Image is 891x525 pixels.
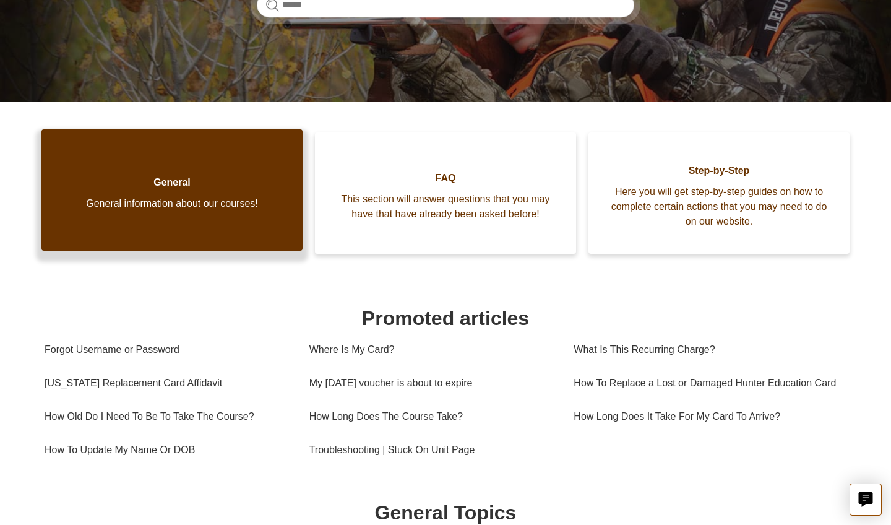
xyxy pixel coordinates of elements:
a: How To Update My Name Or DOB [45,433,291,467]
a: How Long Does The Course Take? [309,400,556,433]
span: General information about our courses! [60,196,284,211]
span: General [60,175,284,190]
a: [US_STATE] Replacement Card Affidavit [45,367,291,400]
a: My [DATE] voucher is about to expire [309,367,556,400]
a: How To Replace a Lost or Damaged Hunter Education Card [574,367,838,400]
a: Where Is My Card? [309,333,556,367]
a: FAQ This section will answer questions that you may have that have already been asked before! [315,132,576,254]
a: Troubleshooting | Stuck On Unit Page [309,433,556,467]
a: How Old Do I Need To Be To Take The Course? [45,400,291,433]
a: Forgot Username or Password [45,333,291,367]
span: This section will answer questions that you may have that have already been asked before! [334,192,557,222]
a: General General information about our courses! [41,129,303,251]
a: Step-by-Step Here you will get step-by-step guides on how to complete certain actions that you ma... [588,132,850,254]
span: FAQ [334,171,557,186]
span: Step-by-Step [607,163,831,178]
a: What Is This Recurring Charge? [574,333,838,367]
span: Here you will get step-by-step guides on how to complete certain actions that you may need to do ... [607,184,831,229]
button: Live chat [850,484,882,516]
a: How Long Does It Take For My Card To Arrive? [574,400,838,433]
h1: Promoted articles [45,303,846,333]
